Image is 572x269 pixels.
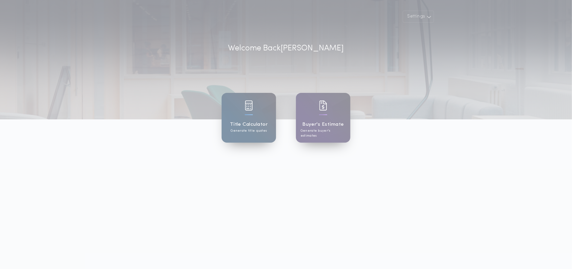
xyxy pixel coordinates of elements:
img: card icon [245,101,253,110]
p: Generate buyer's estimates [301,128,346,138]
p: Generate title quotes [231,128,267,133]
button: Settings [403,11,434,23]
h1: Buyer's Estimate [302,121,344,128]
img: card icon [319,101,327,110]
h1: Title Calculator [230,121,268,128]
p: Welcome Back [PERSON_NAME] [228,42,344,54]
a: card iconTitle CalculatorGenerate title quotes [222,93,276,143]
a: card iconBuyer's EstimateGenerate buyer's estimates [296,93,350,143]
